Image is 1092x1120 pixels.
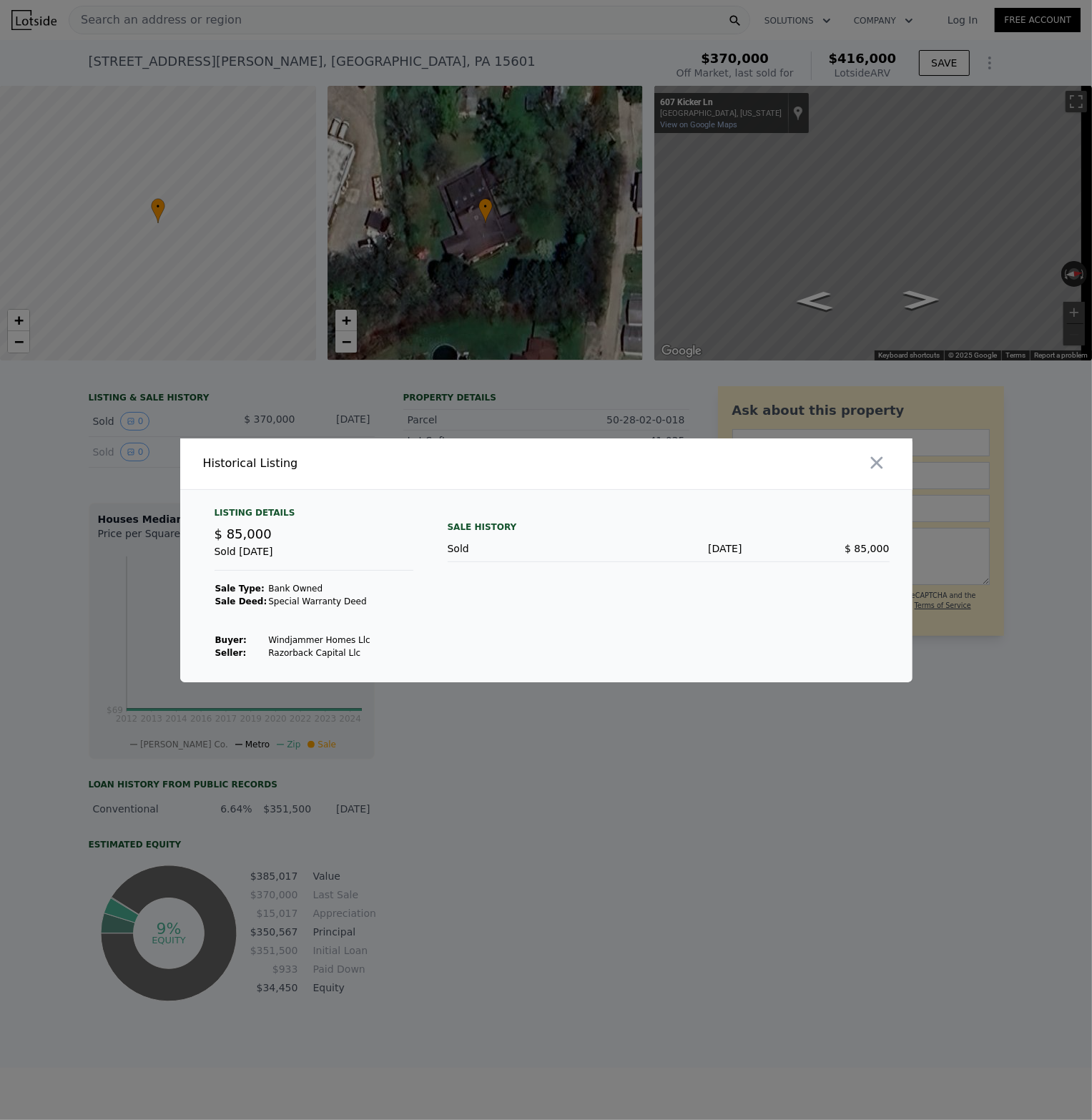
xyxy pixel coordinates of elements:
div: Sale History [448,519,890,536]
span: $ 85,000 [845,543,889,554]
div: Listing Details [215,507,413,524]
div: Sold [448,541,595,556]
td: Razorback Capital Llc [267,647,370,659]
td: Special Warranty Deed [267,595,370,608]
span: $ 85,000 [215,526,272,541]
strong: Sale Deed: [215,596,267,606]
td: Bank Owned [267,582,370,595]
td: Windjammer Homes Llc [267,634,370,647]
strong: Sale Type: [215,584,265,594]
strong: Seller : [215,648,247,658]
strong: Buyer : [215,635,247,645]
div: Sold [DATE] [215,544,413,571]
div: Historical Listing [203,455,541,472]
div: [DATE] [595,541,742,556]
